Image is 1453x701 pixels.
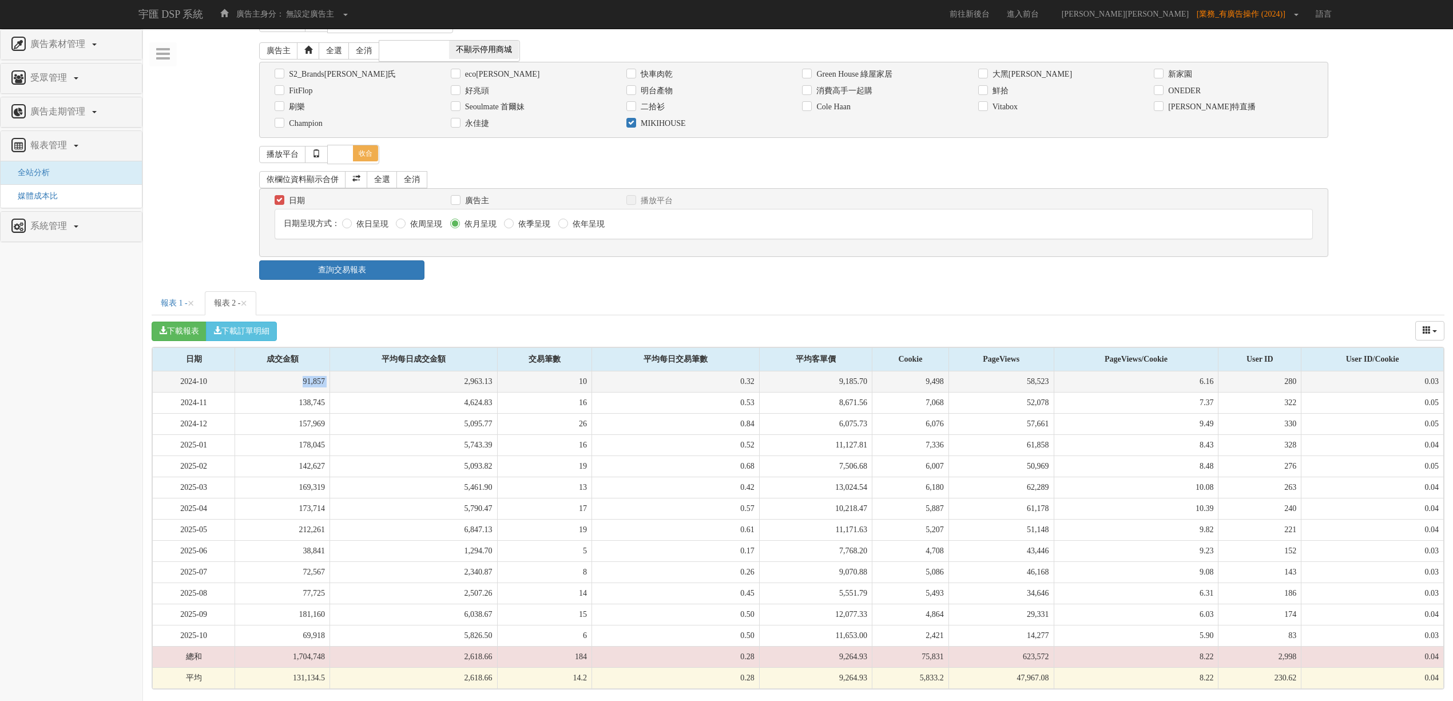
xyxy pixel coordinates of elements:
[152,291,204,315] a: 報表 1 -
[1301,646,1444,667] td: 0.04
[9,217,133,236] a: 系統管理
[497,392,592,413] td: 16
[592,392,760,413] td: 0.53
[188,296,194,310] span: ×
[153,540,235,561] td: 2025-06
[329,625,497,646] td: 5,826.50
[759,625,872,646] td: 11,653.00
[9,192,58,200] a: 媒體成本比
[592,625,760,646] td: 0.50
[515,219,550,230] label: 依季呈現
[1165,69,1192,80] label: 新家園
[9,137,133,155] a: 報表管理
[813,101,850,113] label: Cole Haan
[872,348,948,371] div: Cookie
[592,413,760,434] td: 0.84
[367,171,398,188] a: 全選
[1301,667,1444,688] td: 0.04
[330,348,497,371] div: 平均每日成交金額
[872,498,949,519] td: 5,887
[1054,604,1218,625] td: 6.03
[9,35,133,54] a: 廣告素材管理
[592,561,760,583] td: 0.26
[759,604,872,625] td: 12,077.33
[153,477,235,498] td: 2025-03
[235,604,330,625] td: 181,160
[592,667,760,688] td: 0.28
[9,103,133,121] a: 廣告走期管理
[1301,540,1444,561] td: 0.03
[286,118,322,129] label: Champion
[759,434,872,456] td: 11,127.81
[329,413,497,434] td: 5,095.77
[872,434,949,456] td: 7,336
[27,140,73,150] span: 報表管理
[329,498,497,519] td: 5,790.47
[638,195,673,207] label: 播放平台
[9,168,50,177] span: 全站分析
[1218,434,1301,456] td: 328
[497,625,592,646] td: 6
[1301,498,1444,519] td: 0.04
[1054,456,1218,477] td: 8.48
[497,561,592,583] td: 8
[329,646,497,667] td: 2,618.66
[153,583,235,604] td: 2025-08
[948,456,1054,477] td: 50,969
[497,583,592,604] td: 14
[205,291,257,315] a: 報表 2 -
[240,296,247,310] span: ×
[1056,10,1194,18] span: [PERSON_NAME][PERSON_NAME]
[1054,413,1218,434] td: 9.49
[235,392,330,413] td: 138,745
[1301,413,1444,434] td: 0.05
[759,540,872,561] td: 7,768.20
[153,625,235,646] td: 2025-10
[462,101,525,113] label: Seoulmate 首爾妹
[497,646,592,667] td: 184
[329,519,497,540] td: 6,847.13
[872,583,949,604] td: 5,493
[498,348,592,371] div: 交易筆數
[948,646,1054,667] td: 623,572
[592,371,760,393] td: 0.32
[497,498,592,519] td: 17
[990,85,1009,97] label: 鮮拾
[449,41,519,59] span: 不顯示停用商城
[497,477,592,498] td: 13
[235,456,330,477] td: 142,627
[497,456,592,477] td: 19
[462,118,489,129] label: 永佳捷
[759,392,872,413] td: 8,671.56
[1054,498,1218,519] td: 10.39
[329,477,497,498] td: 5,461.90
[948,413,1054,434] td: 57,661
[353,145,378,161] span: 收合
[948,561,1054,583] td: 46,168
[592,519,760,540] td: 0.61
[235,667,330,688] td: 131,134.5
[872,413,949,434] td: 6,076
[949,348,1054,371] div: PageViews
[235,625,330,646] td: 69,918
[1218,413,1301,434] td: 330
[759,413,872,434] td: 6,075.73
[497,667,592,688] td: 14.2
[872,667,949,688] td: 5,833.2
[872,392,949,413] td: 7,068
[153,392,235,413] td: 2024-11
[329,456,497,477] td: 5,093.82
[759,498,872,519] td: 10,218.47
[153,519,235,540] td: 2025-05
[990,69,1072,80] label: 大黑[PERSON_NAME]
[235,519,330,540] td: 212,261
[990,101,1018,113] label: Vitabox
[592,456,760,477] td: 0.68
[407,219,442,230] label: 依周呈現
[813,85,872,97] label: 消費高手一起購
[948,625,1054,646] td: 14,277
[592,348,759,371] div: 平均每日交易筆數
[1301,625,1444,646] td: 0.03
[948,434,1054,456] td: 61,858
[497,604,592,625] td: 15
